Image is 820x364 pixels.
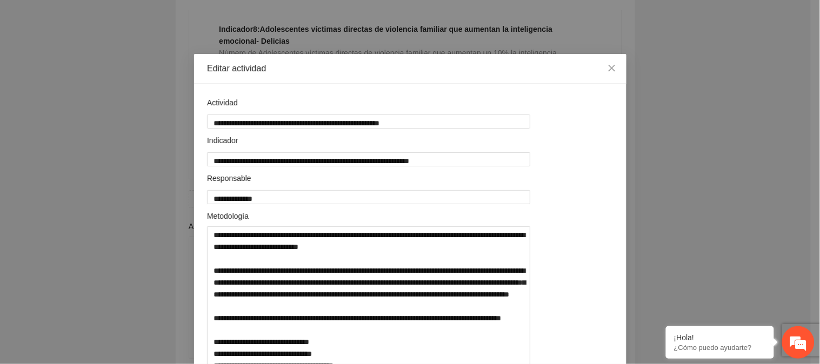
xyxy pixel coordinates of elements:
[207,210,253,222] span: Metodología
[27,136,184,245] span: No hay ninguna conversación en curso
[597,54,626,83] button: Close
[674,333,766,342] div: ¡Hola!
[207,134,242,146] span: Indicador
[177,5,203,31] div: Minimizar ventana de chat en vivo
[56,56,182,69] div: Conversaciones
[207,97,242,109] span: Actividad
[58,261,154,282] div: Chatear ahora
[674,343,766,352] p: ¿Cómo puedo ayudarte?
[207,63,614,75] div: Editar actividad
[608,64,616,72] span: close
[207,172,256,184] span: Responsable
